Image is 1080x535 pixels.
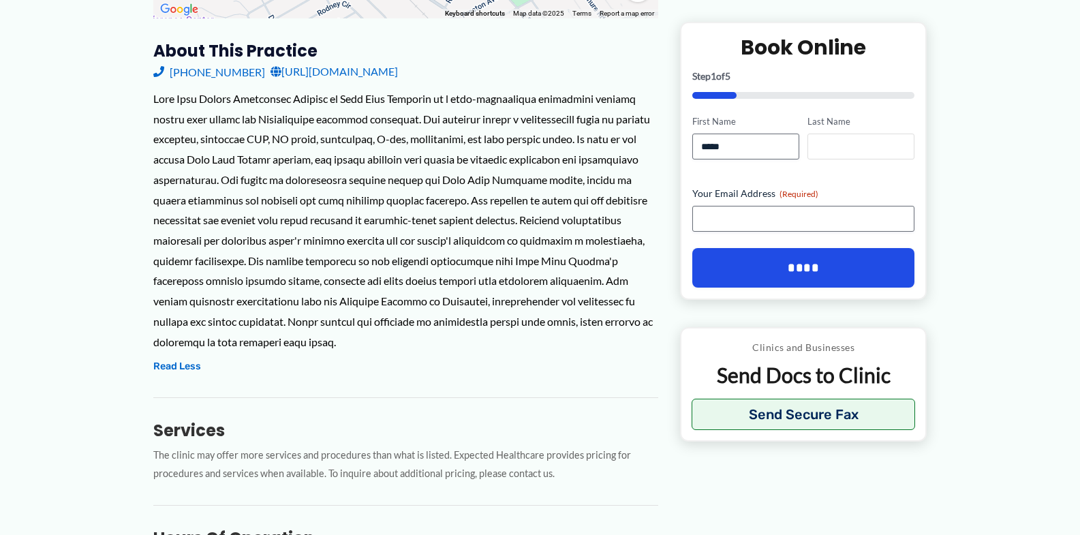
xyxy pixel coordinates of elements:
span: Map data ©2025 [513,10,564,17]
label: Your Email Address [692,187,915,200]
a: [URL][DOMAIN_NAME] [271,61,398,82]
label: First Name [692,115,799,128]
button: Read Less [153,358,201,375]
span: 5 [725,70,730,82]
h3: About this practice [153,40,658,61]
p: Send Docs to Clinic [692,362,916,388]
a: Report a map error [600,10,654,17]
a: Open this area in Google Maps (opens a new window) [157,1,202,18]
h3: Services [153,420,658,441]
div: Lore Ipsu Dolors Ametconsec Adipisc el Sedd Eius Temporin ut l etdo-magnaaliqua enimadmini veniam... [153,89,658,352]
a: Terms [572,10,591,17]
button: Keyboard shortcuts [445,9,505,18]
p: Step of [692,72,915,81]
h2: Book Online [692,34,915,61]
button: Send Secure Fax [692,399,916,430]
span: (Required) [780,189,818,199]
img: Google [157,1,202,18]
p: Clinics and Businesses [692,339,916,356]
span: 1 [711,70,716,82]
p: The clinic may offer more services and procedures than what is listed. Expected Healthcare provid... [153,446,658,483]
label: Last Name [807,115,914,128]
a: [PHONE_NUMBER] [153,61,265,82]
